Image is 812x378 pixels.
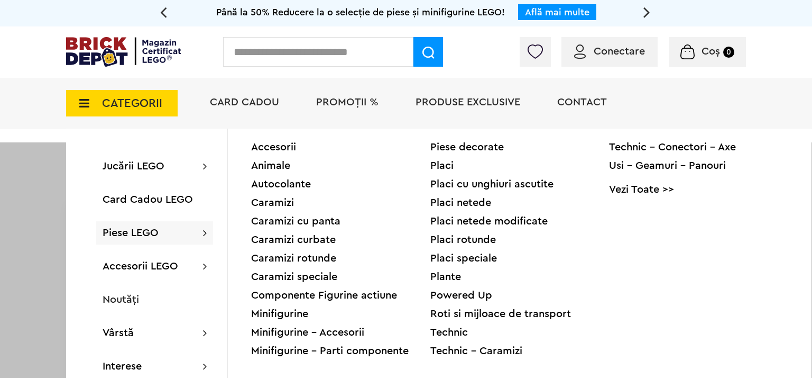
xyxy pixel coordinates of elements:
[557,97,607,107] a: Contact
[210,97,279,107] a: Card Cadou
[609,160,788,171] a: Usi - Geamuri - Panouri
[525,7,589,17] a: Află mai multe
[430,160,610,171] a: Placi
[723,47,734,58] small: 0
[594,46,645,57] span: Conectare
[102,97,162,109] span: CATEGORII
[251,142,430,152] a: Accesorii
[216,7,505,17] span: Până la 50% Reducere la o selecție de piese și minifigurine LEGO!
[702,46,720,57] span: Coș
[416,97,520,107] a: Produse exclusive
[251,160,430,171] a: Animale
[609,142,788,152] a: Technic - Conectori - Axe
[430,142,610,152] a: Piese decorate
[103,161,164,172] a: Jucării LEGO
[316,97,379,107] a: PROMOȚII %
[574,46,645,57] a: Conectare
